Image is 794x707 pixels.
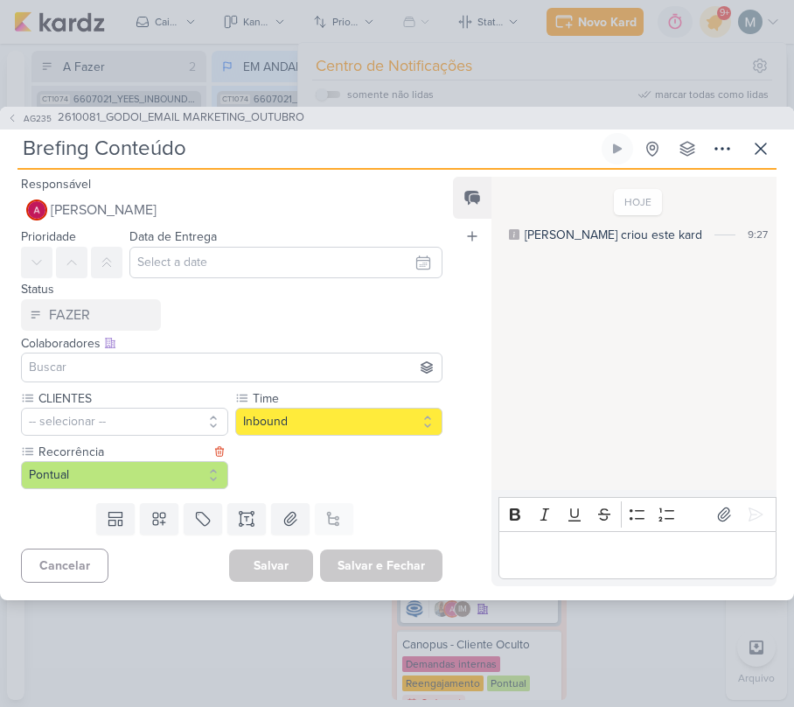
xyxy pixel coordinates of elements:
[51,199,157,220] span: [PERSON_NAME]
[17,133,598,164] input: Kard Sem Título
[58,109,304,127] span: 2610081_GODOI_EMAIL MARKETING_OUTUBRO
[129,229,217,244] label: Data de Entrega
[49,304,90,325] div: FAZER
[21,177,91,192] label: Responsável
[21,299,161,331] button: FAZER
[748,227,768,242] div: 9:27
[37,389,228,408] label: CLIENTES
[21,194,442,226] button: [PERSON_NAME]
[21,549,108,583] button: Cancelar
[21,461,228,489] button: Pontual
[21,408,228,436] button: -- selecionar --
[21,282,54,297] label: Status
[21,229,76,244] label: Prioridade
[26,199,47,220] img: Alessandra Gomes
[21,112,54,125] span: AG235
[509,229,519,240] div: Este log é visível à todos no kard
[251,389,442,408] label: Time
[235,408,442,436] button: Inbound
[7,109,304,127] button: AG235 2610081_GODOI_EMAIL MARKETING_OUTUBRO
[21,334,442,353] div: Colaboradores
[25,357,438,378] input: Buscar
[129,247,442,278] input: Select a date
[37,443,209,461] label: Recorrência
[498,531,777,579] div: Editor editing area: main
[610,142,624,156] div: Ligar relógio
[525,226,702,244] div: Alessandra criou este kard
[498,497,777,531] div: Editor toolbar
